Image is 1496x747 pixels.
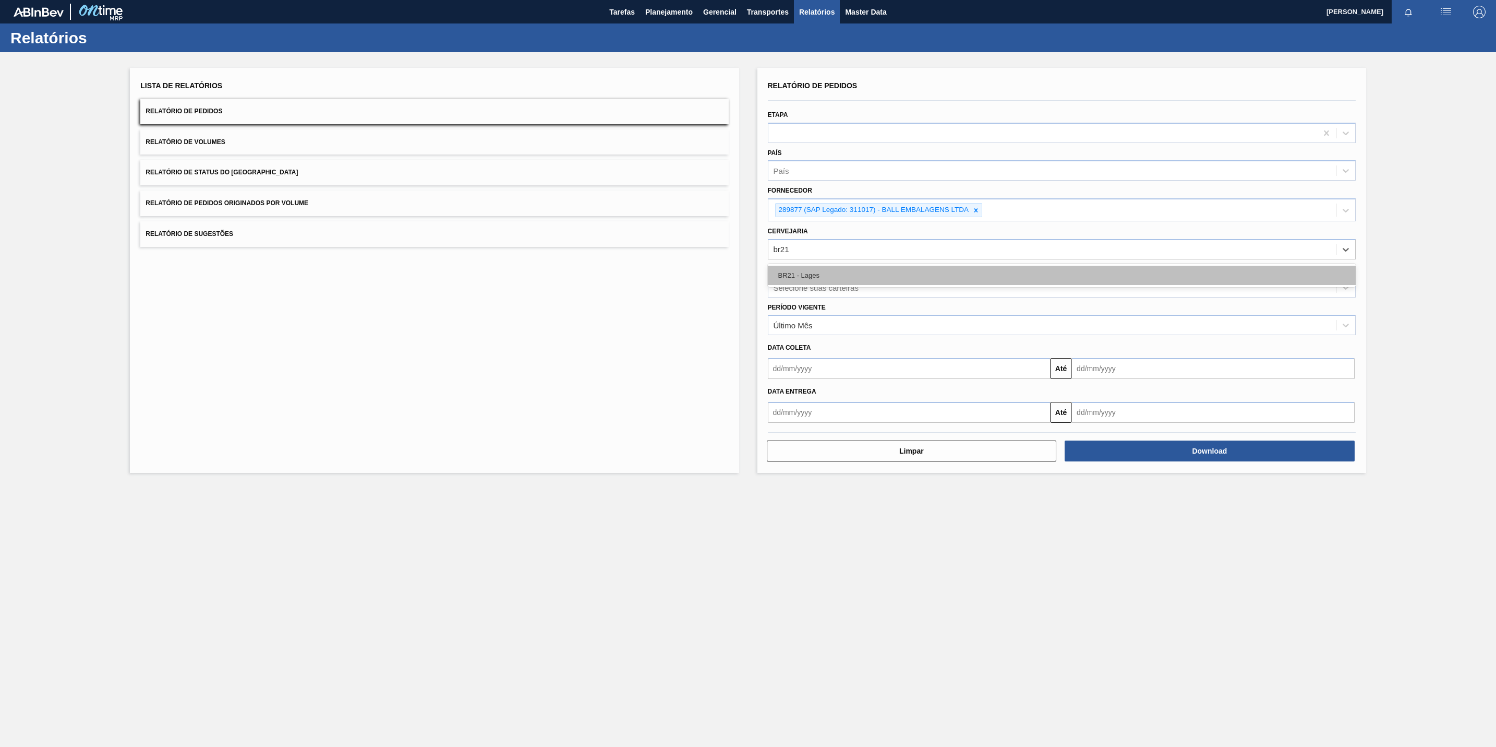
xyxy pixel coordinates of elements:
[146,199,308,207] span: Relatório de Pedidos Originados por Volume
[1392,5,1425,19] button: Notificações
[768,358,1051,379] input: dd/mm/yyyy
[140,160,728,185] button: Relatório de Status do [GEOGRAPHIC_DATA]
[140,129,728,155] button: Relatório de Volumes
[1071,402,1355,423] input: dd/mm/yyyy
[768,111,788,118] label: Etapa
[768,388,816,395] span: Data entrega
[1473,6,1486,18] img: Logout
[140,81,222,90] span: Lista de Relatórios
[768,266,1356,285] div: BR21 - Lages
[140,221,728,247] button: Relatório de Sugestões
[1065,441,1355,461] button: Download
[768,228,808,235] label: Cervejaria
[768,187,812,194] label: Fornecedor
[140,191,728,216] button: Relatório de Pedidos Originados por Volume
[1051,358,1071,379] button: Até
[768,402,1051,423] input: dd/mm/yyyy
[1071,358,1355,379] input: dd/mm/yyyy
[140,99,728,124] button: Relatório de Pedidos
[768,304,826,311] label: Período Vigente
[845,6,886,18] span: Master Data
[703,6,737,18] span: Gerencial
[799,6,835,18] span: Relatórios
[768,344,811,351] span: Data coleta
[146,138,225,146] span: Relatório de Volumes
[146,230,233,238] span: Relatório de Sugestões
[609,6,635,18] span: Tarefas
[645,6,693,18] span: Planejamento
[776,204,970,217] div: 289877 (SAP Legado: 311017) - BALL EMBALAGENS LTDA
[14,7,64,17] img: TNhmsLtSVTkK8tSr43FrP2fwEKptu5GPRR3wAAAABJRU5ErkJggg==
[774,283,859,292] div: Selecione suas carteiras
[1440,6,1452,18] img: userActions
[747,6,789,18] span: Transportes
[768,149,782,157] label: País
[10,32,196,44] h1: Relatórios
[146,108,222,115] span: Relatório de Pedidos
[774,167,789,175] div: País
[146,169,298,176] span: Relatório de Status do [GEOGRAPHIC_DATA]
[1051,402,1071,423] button: Até
[768,81,858,90] span: Relatório de Pedidos
[774,321,813,330] div: Último Mês
[767,441,1057,461] button: Limpar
